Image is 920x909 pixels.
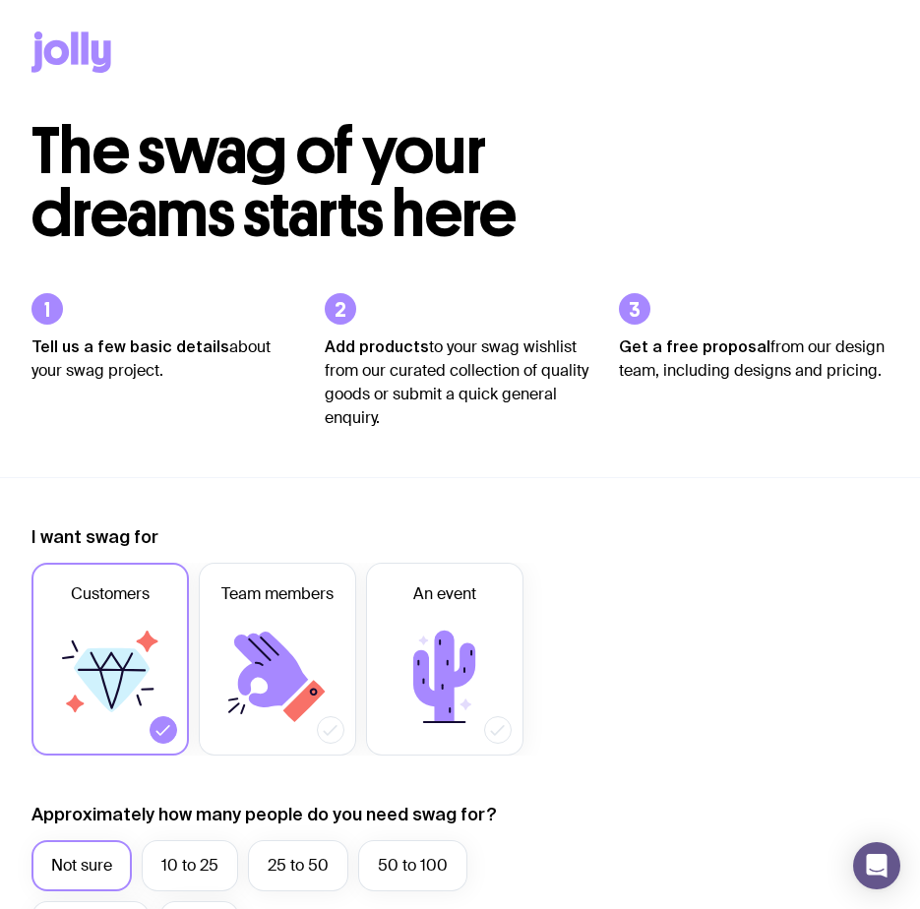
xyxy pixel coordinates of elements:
label: Not sure [31,840,132,891]
label: 25 to 50 [248,840,348,891]
label: I want swag for [31,525,158,549]
p: about your swag project. [31,334,301,383]
label: Approximately how many people do you need swag for? [31,803,497,826]
label: 10 to 25 [142,840,238,891]
label: 50 to 100 [358,840,467,891]
p: from our design team, including designs and pricing. [619,334,889,383]
span: An event [413,582,476,606]
span: The swag of your dreams starts here [31,112,517,253]
p: to your swag wishlist from our curated collection of quality goods or submit a quick general enqu... [325,334,594,430]
div: Open Intercom Messenger [853,842,900,889]
span: Team members [221,582,334,606]
strong: Get a free proposal [619,337,770,355]
strong: Add products [325,337,429,355]
span: Customers [71,582,150,606]
strong: Tell us a few basic details [31,337,229,355]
